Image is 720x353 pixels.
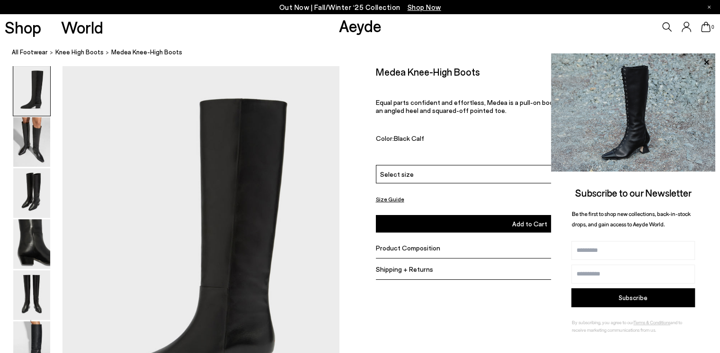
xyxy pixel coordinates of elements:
[279,1,441,13] p: Out Now | Fall/Winter ‘25 Collection
[376,193,404,205] button: Size Guide
[572,210,691,228] span: Be the first to shop new collections, back-in-stock drops, and gain access to Aeyde World.
[111,47,182,57] span: Medea Knee-High Boots
[376,98,684,114] p: Equal parts confident and effortless, Medea is a pull-on boot with an understated profile, elevat...
[376,215,684,232] button: Add to Cart
[701,22,711,32] a: 0
[380,169,414,179] span: Select size
[13,168,50,218] img: Medea Knee-High Boots - Image 3
[551,53,715,172] img: 2a6287a1333c9a56320fd6e7b3c4a9a9.jpg
[408,3,441,11] span: Navigate to /collections/new-in
[13,270,50,320] img: Medea Knee-High Boots - Image 5
[5,19,41,35] a: Shop
[572,319,633,325] span: By subscribing, you agree to our
[394,134,424,142] span: Black Calf
[376,265,433,273] span: Shipping + Returns
[711,25,715,30] span: 0
[376,134,601,145] div: Color:
[575,187,692,198] span: Subscribe to our Newsletter
[55,48,104,56] span: knee high boots
[13,219,50,269] img: Medea Knee-High Boots - Image 4
[13,117,50,167] img: Medea Knee-High Boots - Image 2
[633,319,670,325] a: Terms & Conditions
[339,16,382,35] a: Aeyde
[571,288,695,307] button: Subscribe
[512,220,547,228] span: Add to Cart
[13,66,50,116] img: Medea Knee-High Boots - Image 1
[12,47,48,57] a: All Footwear
[376,244,440,252] span: Product Composition
[55,47,104,57] a: knee high boots
[61,19,103,35] a: World
[376,66,480,77] h2: Medea Knee-High Boots
[12,40,720,66] nav: breadcrumb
